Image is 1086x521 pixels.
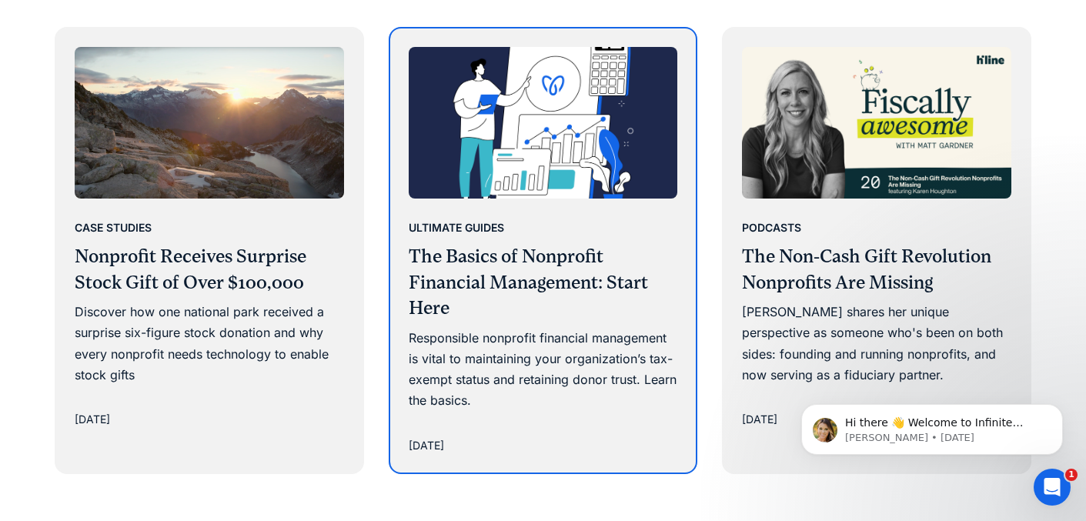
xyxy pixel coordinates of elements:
[409,219,504,237] div: Ultimate Guides
[409,328,678,412] div: Responsible nonprofit financial management is vital to maintaining your organization’s tax-exempt...
[56,28,363,447] a: Case StudiesNonprofit Receives Surprise Stock Gift of Over $100,000Discover how one national park...
[75,302,344,386] div: Discover how one national park received a surprise six-figure stock donation and why every nonpro...
[390,28,697,473] a: Ultimate GuidesThe Basics of Nonprofit Financial Management: Start HereResponsible nonprofit fina...
[409,436,444,455] div: [DATE]
[1065,469,1078,481] span: 1
[75,410,110,429] div: [DATE]
[742,410,777,429] div: [DATE]
[742,219,801,237] div: Podcasts
[742,302,1011,386] div: [PERSON_NAME] shares her unique perspective as someone who's been on both sides: founding and run...
[723,28,1030,447] a: PodcastsThe Non-Cash Gift Revolution Nonprofits Are Missing[PERSON_NAME] shares her unique perspe...
[75,219,152,237] div: Case Studies
[742,244,1011,296] h3: The Non-Cash Gift Revolution Nonprofits Are Missing
[1034,469,1071,506] iframe: Intercom live chat
[409,244,678,322] h3: The Basics of Nonprofit Financial Management: Start Here
[778,372,1086,479] iframe: Intercom notifications message
[75,244,344,296] h3: Nonprofit Receives Surprise Stock Gift of Over $100,000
